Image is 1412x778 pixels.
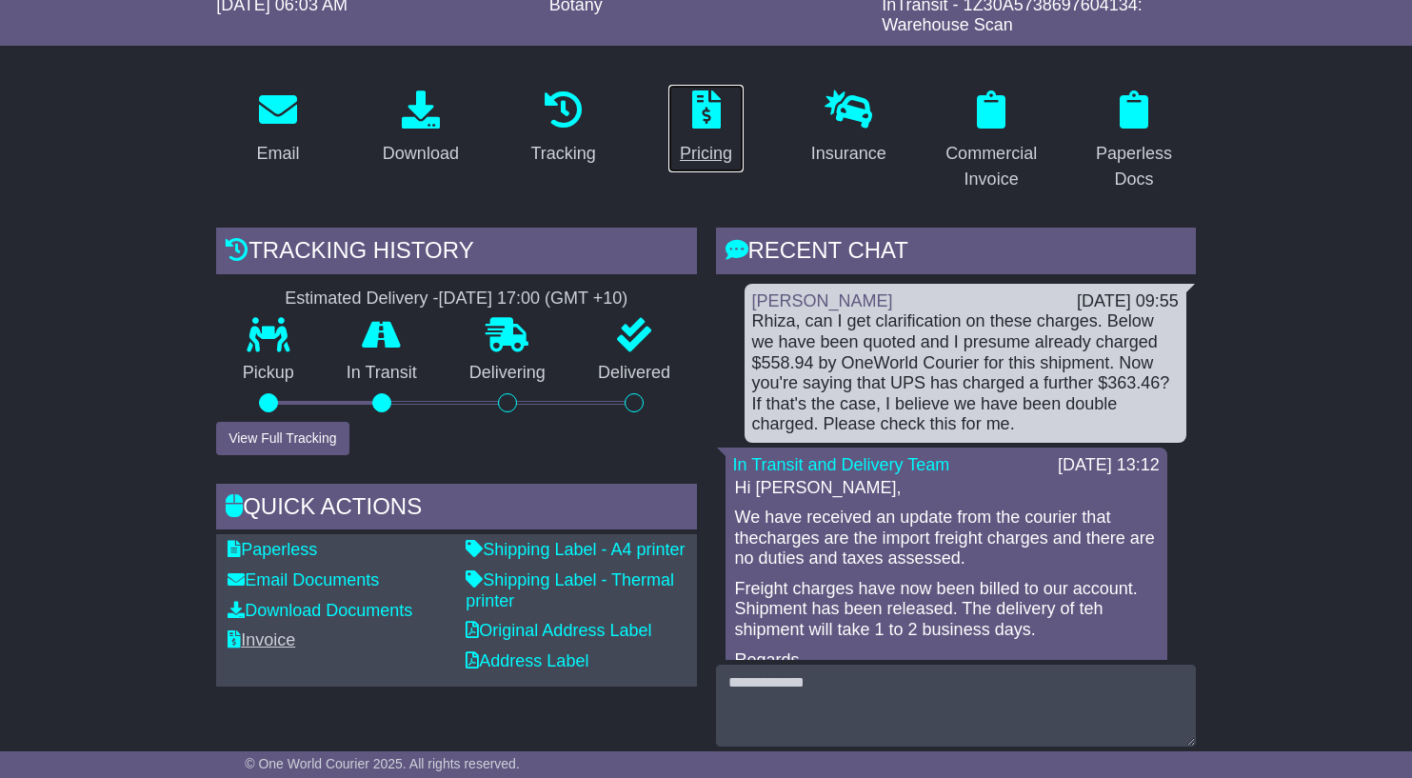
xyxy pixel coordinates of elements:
p: Delivered [571,363,696,384]
div: Tracking [531,141,596,167]
div: [DATE] 17:00 (GMT +10) [438,289,627,309]
div: Insurance [811,141,886,167]
p: Hi [PERSON_NAME], [735,478,1158,499]
div: Pricing [680,141,732,167]
a: Paperless [228,540,317,559]
a: Paperless Docs [1072,84,1196,199]
p: Delivering [443,363,571,384]
a: Commercial Invoice [929,84,1053,199]
div: Quick Actions [216,484,696,535]
span: © One World Courier 2025. All rights reserved. [245,756,520,771]
a: Tracking [519,84,608,173]
a: [PERSON_NAME] [752,291,893,310]
a: Pricing [667,84,745,173]
a: Original Address Label [466,621,651,640]
div: Paperless Docs [1084,141,1183,192]
a: Download Documents [228,601,412,620]
div: Estimated Delivery - [216,289,696,309]
div: Email [257,141,300,167]
a: Invoice [228,630,295,649]
div: [DATE] 13:12 [1058,455,1160,476]
div: Rhiza, can I get clarification on these charges. Below we have been quoted and I presume already ... [752,311,1179,435]
p: Regards, [735,650,1158,671]
a: Shipping Label - Thermal printer [466,570,674,610]
a: Shipping Label - A4 printer [466,540,685,559]
p: In Transit [320,363,443,384]
div: RECENT CHAT [716,228,1196,279]
a: Email [245,84,312,173]
p: Freight charges have now been billed to our account. Shipment has been released. The delivery of ... [735,579,1158,641]
p: We have received an update from the courier that thecharges are the import freight charges and th... [735,508,1158,569]
div: Tracking history [216,228,696,279]
p: Pickup [216,363,320,384]
a: Address Label [466,651,588,670]
a: Download [370,84,471,173]
div: Download [383,141,459,167]
a: In Transit and Delivery Team [733,455,950,474]
button: View Full Tracking [216,422,348,455]
div: Commercial Invoice [942,141,1041,192]
a: Email Documents [228,570,379,589]
a: Insurance [799,84,899,173]
div: [DATE] 09:55 [1077,291,1179,312]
